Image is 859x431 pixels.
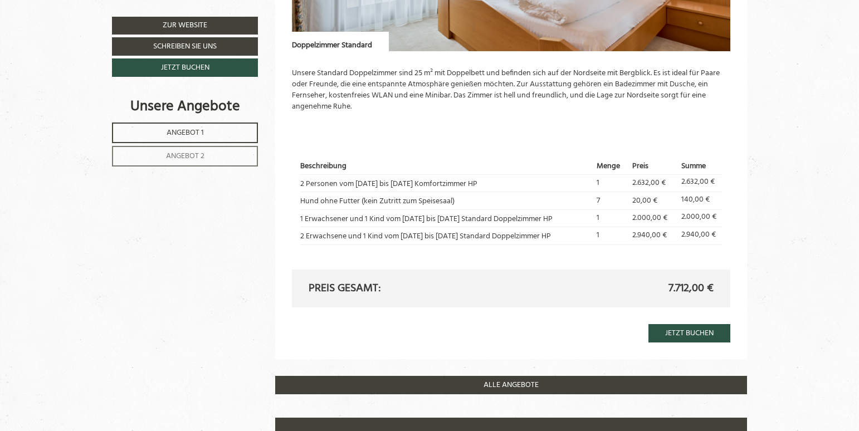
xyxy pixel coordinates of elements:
[677,209,722,227] td: 2.000,00 €
[677,174,722,192] td: 2.632,00 €
[677,227,722,244] td: 2.940,00 €
[593,192,628,209] td: 7
[300,174,593,192] td: 2 Personen vom [DATE] bis [DATE] Komfortzimmer HP
[632,177,666,189] span: 2.632,00 €
[292,68,731,112] p: Unsere Standard Doppelzimmer sind 25 m² mit Doppelbett und befinden sich auf der Nordseite mit Be...
[292,32,389,51] div: Doppelzimmer Standard
[166,150,204,163] span: Angebot 2
[167,126,204,139] span: Angebot 1
[593,209,628,227] td: 1
[628,159,677,174] th: Preis
[112,58,258,77] a: Jetzt buchen
[202,8,237,26] div: [DATE]
[112,37,258,56] a: Schreiben Sie uns
[300,281,511,297] div: Preis gesamt:
[8,30,158,60] div: Guten Tag, wie können wir Ihnen helfen?
[112,96,258,117] div: Unsere Angebote
[300,159,593,174] th: Beschreibung
[275,376,748,394] a: ALLE ANGEBOTE
[593,159,628,174] th: Menge
[677,192,722,209] td: 140,00 €
[632,229,667,242] span: 2.940,00 €
[593,174,628,192] td: 1
[632,212,667,224] span: 2.000,00 €
[593,227,628,244] td: 1
[17,32,153,40] div: Berghotel Ratschings
[677,159,722,174] th: Summe
[648,324,730,342] a: Jetzt buchen
[668,281,714,297] span: 7.712,00 €
[17,51,153,57] small: 20:31
[379,295,439,313] button: Senden
[300,227,593,244] td: 2 Erwachsene und 1 Kind vom [DATE] bis [DATE] Standard Doppelzimmer HP
[300,192,593,209] td: Hund ohne Futter (kein Zutritt zum Speisesaal)
[300,209,593,227] td: 1 Erwachsener und 1 Kind vom [DATE] bis [DATE] Standard Doppelzimmer HP
[112,17,258,35] a: Zur Website
[632,194,657,207] span: 20,00 €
